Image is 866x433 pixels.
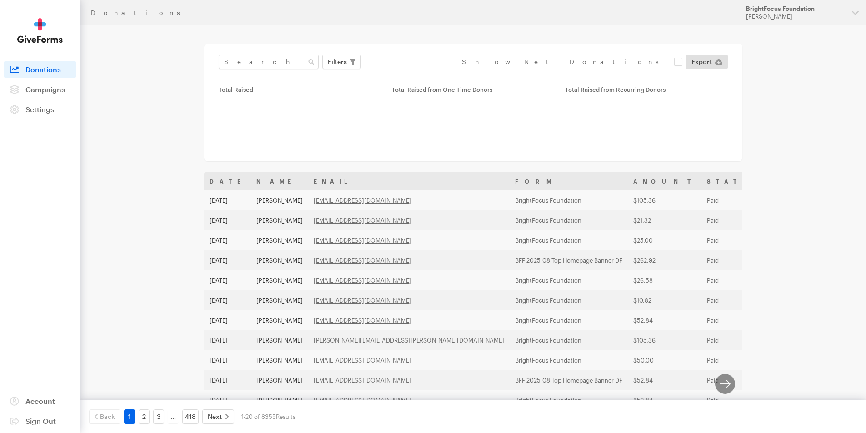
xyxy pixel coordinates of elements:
[628,270,701,290] td: $26.58
[510,230,628,250] td: BrightFocus Foundation
[314,257,411,264] a: [EMAIL_ADDRESS][DOMAIN_NAME]
[25,105,54,114] span: Settings
[17,18,63,43] img: GiveForms
[746,13,845,20] div: [PERSON_NAME]
[204,230,251,250] td: [DATE]
[251,310,308,330] td: [PERSON_NAME]
[204,370,251,390] td: [DATE]
[701,350,768,370] td: Paid
[746,5,845,13] div: BrightFocus Foundation
[701,230,768,250] td: Paid
[25,417,56,425] span: Sign Out
[628,310,701,330] td: $52.84
[204,390,251,410] td: [DATE]
[314,217,411,224] a: [EMAIL_ADDRESS][DOMAIN_NAME]
[204,250,251,270] td: [DATE]
[204,350,251,370] td: [DATE]
[314,297,411,304] a: [EMAIL_ADDRESS][DOMAIN_NAME]
[691,56,712,67] span: Export
[701,250,768,270] td: Paid
[510,290,628,310] td: BrightFocus Foundation
[4,101,76,118] a: Settings
[510,172,628,190] th: Form
[510,370,628,390] td: BFF 2025-08 Top Homepage Banner DF
[241,409,295,424] div: 1-20 of 8355
[322,55,361,69] button: Filters
[139,409,150,424] a: 2
[251,290,308,310] td: [PERSON_NAME]
[204,190,251,210] td: [DATE]
[4,61,76,78] a: Donations
[204,210,251,230] td: [DATE]
[251,172,308,190] th: Name
[701,172,768,190] th: Status
[314,357,411,364] a: [EMAIL_ADDRESS][DOMAIN_NAME]
[251,190,308,210] td: [PERSON_NAME]
[510,250,628,270] td: BFF 2025-08 Top Homepage Banner DF
[202,409,234,424] a: Next
[510,270,628,290] td: BrightFocus Foundation
[251,370,308,390] td: [PERSON_NAME]
[219,86,381,93] div: Total Raised
[628,190,701,210] td: $105.36
[701,370,768,390] td: Paid
[204,172,251,190] th: Date
[25,65,61,74] span: Donations
[628,330,701,350] td: $105.36
[204,270,251,290] td: [DATE]
[251,270,308,290] td: [PERSON_NAME]
[314,337,504,344] a: [PERSON_NAME][EMAIL_ADDRESS][PERSON_NAME][DOMAIN_NAME]
[204,330,251,350] td: [DATE]
[25,85,65,94] span: Campaigns
[701,190,768,210] td: Paid
[251,350,308,370] td: [PERSON_NAME]
[701,390,768,410] td: Paid
[4,413,76,429] a: Sign Out
[628,210,701,230] td: $21.32
[314,377,411,384] a: [EMAIL_ADDRESS][DOMAIN_NAME]
[328,56,347,67] span: Filters
[628,250,701,270] td: $262.92
[628,370,701,390] td: $52.84
[314,237,411,244] a: [EMAIL_ADDRESS][DOMAIN_NAME]
[251,230,308,250] td: [PERSON_NAME]
[686,55,728,69] a: Export
[314,317,411,324] a: [EMAIL_ADDRESS][DOMAIN_NAME]
[25,397,55,405] span: Account
[701,270,768,290] td: Paid
[565,86,727,93] div: Total Raised from Recurring Donors
[314,277,411,284] a: [EMAIL_ADDRESS][DOMAIN_NAME]
[628,350,701,370] td: $50.00
[314,397,411,404] a: [EMAIL_ADDRESS][DOMAIN_NAME]
[701,210,768,230] td: Paid
[510,350,628,370] td: BrightFocus Foundation
[628,172,701,190] th: Amount
[204,290,251,310] td: [DATE]
[510,330,628,350] td: BrightFocus Foundation
[208,411,222,422] span: Next
[251,390,308,410] td: [PERSON_NAME]
[251,330,308,350] td: [PERSON_NAME]
[701,310,768,330] td: Paid
[701,330,768,350] td: Paid
[4,393,76,409] a: Account
[628,230,701,250] td: $25.00
[182,409,199,424] a: 418
[276,413,295,420] span: Results
[510,310,628,330] td: BrightFocus Foundation
[510,390,628,410] td: BrightFocus Foundation
[4,81,76,98] a: Campaigns
[392,86,554,93] div: Total Raised from One Time Donors
[510,190,628,210] td: BrightFocus Foundation
[510,210,628,230] td: BrightFocus Foundation
[628,390,701,410] td: $52.84
[628,290,701,310] td: $10.82
[251,210,308,230] td: [PERSON_NAME]
[701,290,768,310] td: Paid
[308,172,510,190] th: Email
[153,409,164,424] a: 3
[314,197,411,204] a: [EMAIL_ADDRESS][DOMAIN_NAME]
[251,250,308,270] td: [PERSON_NAME]
[204,310,251,330] td: [DATE]
[219,55,319,69] input: Search Name & Email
